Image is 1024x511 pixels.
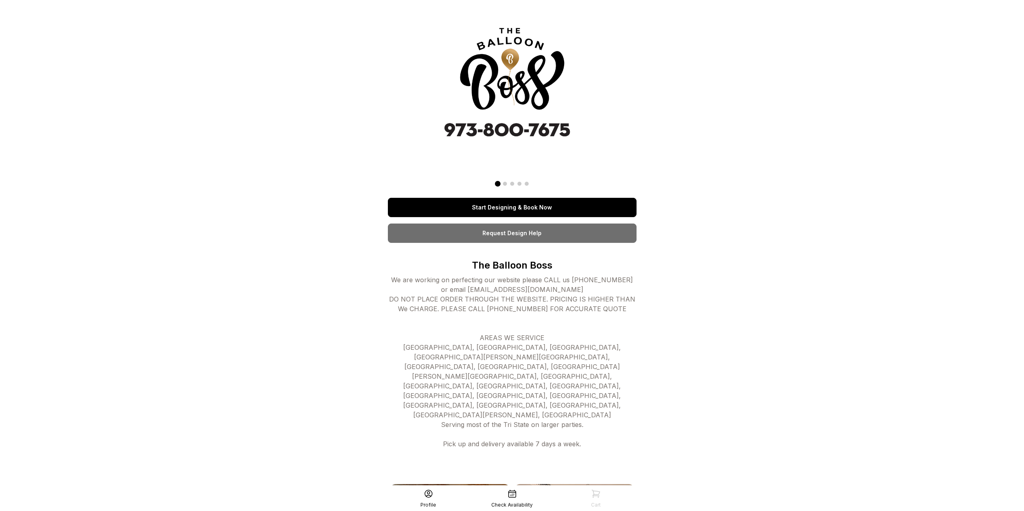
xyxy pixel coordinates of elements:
[420,502,436,508] div: Profile
[591,502,601,508] div: Cart
[388,224,637,243] a: Request Design Help
[388,198,637,217] a: Start Designing & Book Now
[388,275,637,478] div: We are working on perfecting our website please CALL us [PHONE_NUMBER] or email [EMAIL_ADDRESS][D...
[491,502,533,508] div: Check Availability
[388,259,637,272] p: The Balloon Boss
